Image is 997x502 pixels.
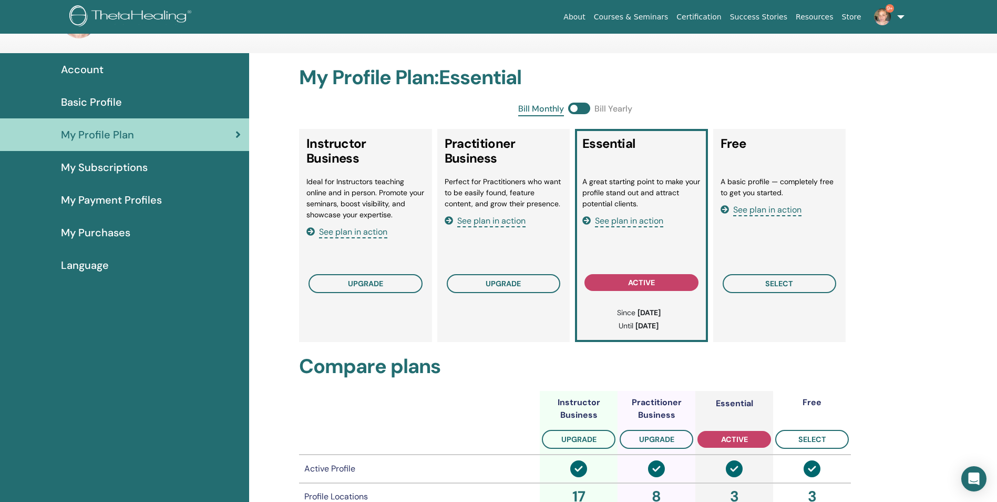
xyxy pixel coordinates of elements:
span: Basic Profile [61,94,122,110]
span: See plan in action [595,215,663,227]
h2: Compare plans [299,355,851,379]
span: See plan in action [733,204,801,216]
b: [DATE] [638,308,661,317]
span: My Profile Plan [61,127,134,143]
span: Account [61,62,104,77]
span: upgrade [561,435,597,444]
a: See plan in action [306,226,387,237]
img: logo.png [69,5,195,29]
img: circle-check-solid.svg [804,460,820,477]
span: Bill Monthly [518,103,564,116]
span: upgrade [348,279,383,288]
button: upgrade [447,274,561,293]
img: circle-check-solid.svg [648,460,665,477]
img: circle-check-solid.svg [570,460,587,477]
div: Open Intercom Messenger [961,466,986,491]
div: Instructor Business [540,396,618,421]
button: upgrade [620,430,693,449]
a: See plan in action [445,215,526,226]
span: See plan in action [319,226,387,238]
img: circle-check-solid.svg [726,460,743,477]
span: upgrade [639,435,674,444]
span: My Payment Profiles [61,192,162,208]
img: default.jpg [874,8,891,25]
a: See plan in action [721,204,801,215]
h2: My Profile Plan : Essential [299,66,851,90]
li: A great starting point to make your profile stand out and attract potential clients. [582,176,701,209]
a: Certification [672,7,725,27]
button: select [723,274,837,293]
a: Courses & Seminars [590,7,673,27]
a: See plan in action [582,215,663,226]
a: Success Stories [726,7,792,27]
span: select [765,279,793,288]
span: My Subscriptions [61,159,148,175]
li: Perfect for Practitioners who want to be easily found, feature content, and grow their presence. [445,176,563,209]
li: Ideal for Instructors teaching online and in person. Promote your seminars, boost visibility, and... [306,176,425,220]
button: active [697,431,771,448]
span: See plan in action [457,215,526,227]
button: active [584,274,698,291]
div: Essential [716,397,753,410]
span: active [721,435,748,444]
a: Store [838,7,866,27]
div: Free [803,396,821,409]
span: My Purchases [61,225,130,240]
button: upgrade [542,430,615,449]
span: Bill Yearly [594,103,632,116]
b: [DATE] [635,321,659,330]
span: active [628,278,655,287]
button: upgrade [309,274,423,293]
span: upgrade [486,279,521,288]
a: About [559,7,589,27]
p: Since [588,307,690,318]
li: A basic profile — completely free to get you started. [721,176,839,198]
button: select [775,430,849,449]
div: Active Profile [304,463,535,475]
p: Until [588,320,690,332]
span: 9+ [886,4,894,13]
span: select [798,435,826,444]
div: Practitioner Business [618,396,695,421]
a: Resources [792,7,838,27]
span: Language [61,257,109,273]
